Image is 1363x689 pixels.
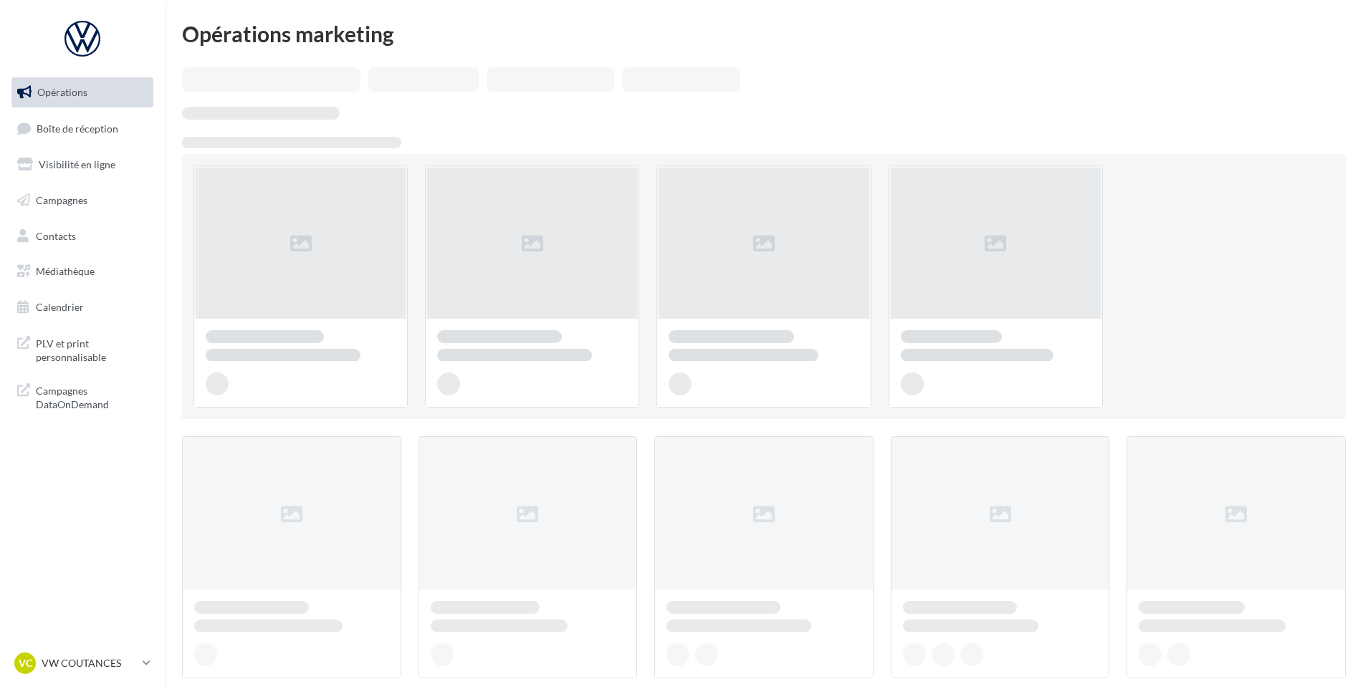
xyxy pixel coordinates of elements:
a: VC VW COUTANCES [11,650,153,677]
span: Campagnes [36,194,87,206]
span: PLV et print personnalisable [36,334,148,365]
a: Campagnes DataOnDemand [9,375,156,418]
a: Calendrier [9,292,156,322]
span: Visibilité en ligne [39,158,115,170]
a: Médiathèque [9,256,156,286]
div: Opérations marketing [182,23,1346,44]
a: Opérations [9,77,156,107]
span: VC [19,656,32,670]
a: Boîte de réception [9,113,156,144]
a: Visibilité en ligne [9,150,156,180]
span: Calendrier [36,301,84,313]
span: Médiathèque [36,265,95,277]
span: Opérations [37,86,87,98]
p: VW COUTANCES [42,656,137,670]
a: Contacts [9,221,156,251]
span: Contacts [36,229,76,241]
span: Boîte de réception [37,122,118,134]
span: Campagnes DataOnDemand [36,381,148,412]
a: Campagnes [9,185,156,216]
a: PLV et print personnalisable [9,328,156,370]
